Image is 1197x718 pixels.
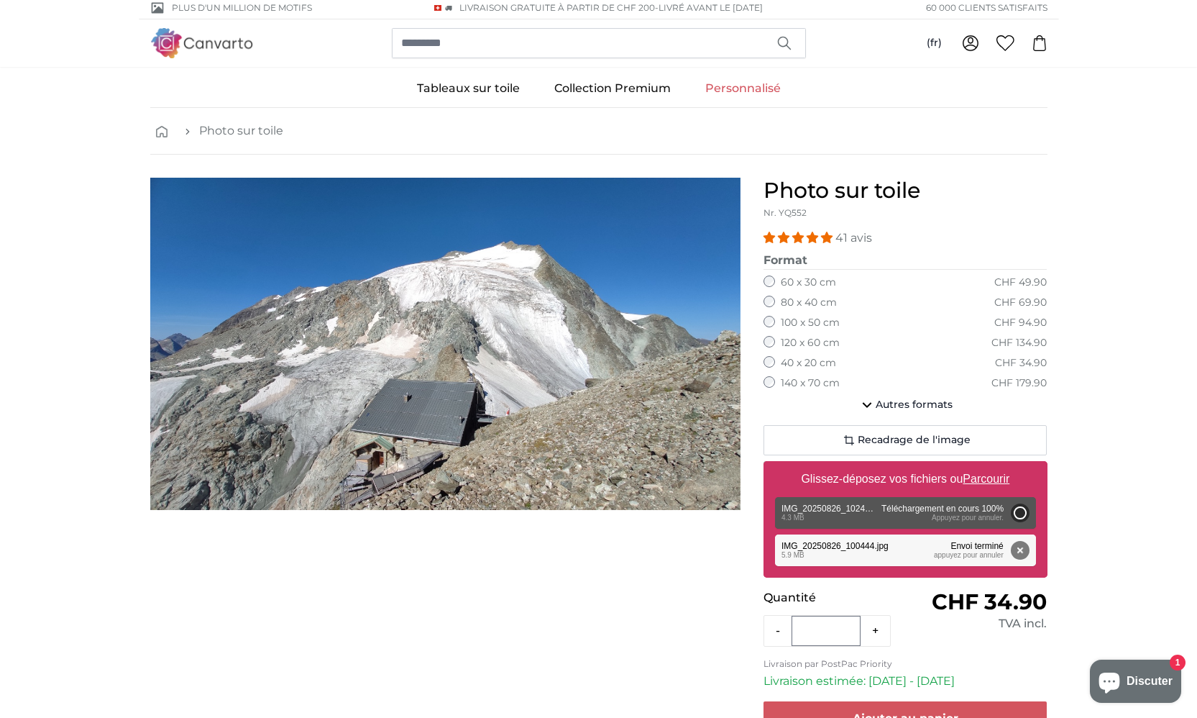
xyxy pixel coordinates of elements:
span: Plus d'un million de motifs [172,1,312,14]
label: Glissez-déposez vos fichiers ou [795,465,1015,494]
span: 4.98 stars [763,231,835,245]
span: Recadrage de l'image [858,433,971,447]
div: TVA incl. [905,615,1047,632]
label: 80 x 40 cm [781,296,837,310]
p: Livraison estimée: [DATE] - [DATE] [763,673,1047,690]
span: Livré avant le [DATE] [659,2,763,13]
img: Suisse [434,5,441,11]
label: 100 x 50 cm [781,316,840,330]
a: Personnalisé [688,70,798,107]
a: Photo sur toile [199,122,283,140]
nav: breadcrumbs [150,108,1047,155]
span: Nr. YQ552 [763,207,807,218]
label: 40 x 20 cm [781,356,836,371]
span: CHF 34.90 [932,589,1047,615]
span: 60 000 clients satisfaits [926,1,1047,14]
div: CHF 69.90 [994,296,1047,310]
button: Autres formats [763,391,1047,419]
button: Recadrage de l'image [763,425,1047,455]
div: CHF 34.90 [995,356,1047,371]
label: 140 x 70 cm [781,376,840,391]
legend: Format [763,252,1047,270]
p: Livraison par PostPac Priority [763,658,1047,670]
div: 1 of 1 [150,178,740,510]
div: CHF 179.90 [991,376,1047,391]
span: 41 avis [835,231,872,245]
u: Parcourir [963,473,1009,485]
span: Autres formats [876,398,953,412]
p: Quantité [763,589,905,606]
h1: Photo sur toile [763,178,1047,204]
a: Collection Premium [537,70,688,107]
img: personalised-canvas-print [150,178,740,510]
div: CHF 94.90 [994,316,1047,330]
button: + [861,617,890,645]
div: CHF 134.90 [991,336,1047,350]
inbox-online-store-chat: Chat de la boutique en ligne Shopify [1086,660,1185,706]
button: - [764,617,792,645]
span: - [655,2,763,13]
label: 60 x 30 cm [781,276,836,290]
a: Tableaux sur toile [400,70,537,107]
button: (fr) [915,30,953,56]
img: Canvarto [150,28,254,58]
div: CHF 49.90 [994,276,1047,290]
span: Livraison GRATUITE à partir de CHF 200 [459,2,655,13]
label: 120 x 60 cm [781,336,840,350]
